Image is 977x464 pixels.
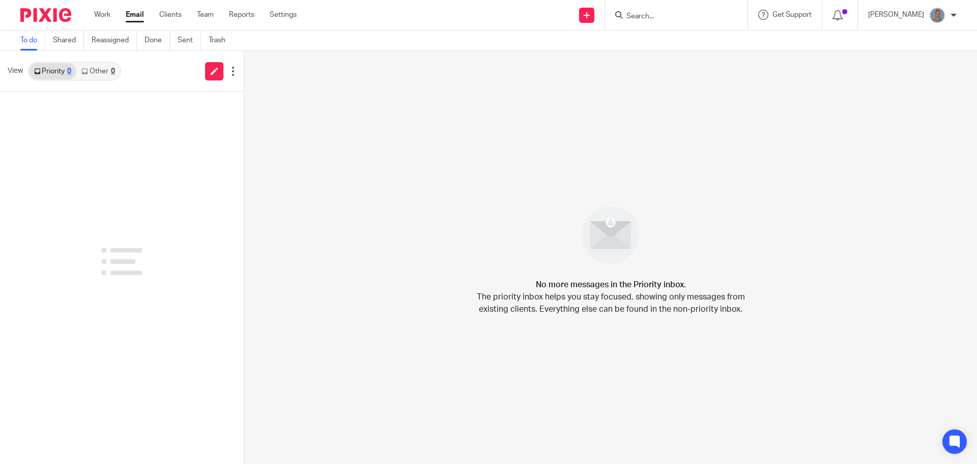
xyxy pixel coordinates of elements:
a: Reports [229,10,254,20]
a: Work [94,10,110,20]
a: Shared [53,31,84,50]
div: 0 [111,68,115,75]
span: Get Support [772,11,812,18]
img: James%20Headshot.png [929,7,945,23]
span: View [8,66,23,76]
a: To do [20,31,45,50]
h4: No more messages in the Priority inbox. [536,279,686,291]
a: Trash [209,31,233,50]
img: image [576,200,646,270]
a: Sent [178,31,201,50]
a: Email [126,10,144,20]
a: Priority0 [29,63,76,79]
a: Other0 [76,63,120,79]
img: Pixie [20,8,71,22]
input: Search [625,12,717,21]
p: [PERSON_NAME] [868,10,924,20]
a: Reassigned [92,31,137,50]
p: The priority inbox helps you stay focused, showing only messages from existing clients. Everythin... [476,291,745,315]
div: 0 [67,68,71,75]
a: Clients [159,10,182,20]
a: Team [197,10,214,20]
a: Done [145,31,170,50]
a: Settings [270,10,297,20]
